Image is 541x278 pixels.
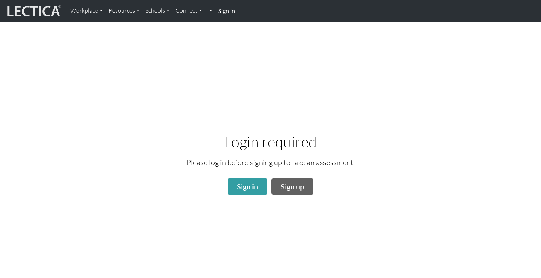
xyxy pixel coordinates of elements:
[67,3,106,19] a: Workplace
[215,3,238,19] a: Sign in
[187,133,355,151] h2: Login required
[218,7,235,14] strong: Sign in
[187,157,355,169] p: Please log in before signing up to take an assessment.
[6,4,61,18] img: lecticalive
[173,3,205,19] a: Connect
[271,178,313,195] a: Sign up
[228,178,267,195] a: Sign in
[142,3,173,19] a: Schools
[106,3,142,19] a: Resources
